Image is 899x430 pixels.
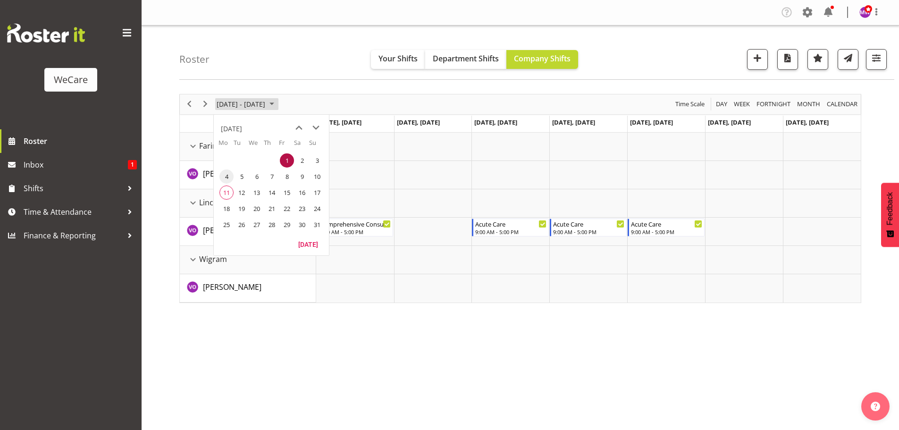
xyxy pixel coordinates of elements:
[747,49,768,70] button: Add a new shift
[179,94,861,303] div: Timeline Week of August 1, 2025
[219,169,234,184] span: Monday, August 4, 2025
[265,185,279,200] span: Thursday, August 14, 2025
[859,7,871,18] img: management-we-care10447.jpg
[433,53,499,64] span: Department Shifts
[475,228,546,236] div: 9:00 AM - 5:00 PM
[279,138,294,152] th: Fr
[250,202,264,216] span: Wednesday, August 20, 2025
[180,189,316,218] td: Lincoln resource
[199,197,225,208] span: Lincoln
[199,140,235,152] span: Faringdon
[199,253,227,265] span: Wigram
[871,402,880,411] img: help-xxl-2.png
[290,119,307,136] button: previous month
[203,281,261,293] a: [PERSON_NAME]
[777,49,798,70] button: Download a PDF of the roster according to the set date range.
[320,219,391,228] div: Comprehensive Consult
[310,153,324,168] span: Sunday, August 3, 2025
[786,118,829,126] span: [DATE], [DATE]
[180,218,316,246] td: Victoria Oberzil resource
[295,169,309,184] span: Saturday, August 9, 2025
[24,181,123,195] span: Shifts
[292,237,324,251] button: Today
[235,169,249,184] span: Tuesday, August 5, 2025
[24,205,123,219] span: Time & Attendance
[180,161,316,189] td: Victoria Oberzil resource
[310,169,324,184] span: Sunday, August 10, 2025
[807,49,828,70] button: Highlight an important date within the roster.
[553,228,624,236] div: 9:00 AM - 5:00 PM
[183,98,196,110] button: Previous
[181,94,197,114] div: previous period
[218,138,234,152] th: Mo
[755,98,792,110] button: Fortnight
[250,169,264,184] span: Wednesday, August 6, 2025
[474,118,517,126] span: [DATE], [DATE]
[714,98,729,110] button: Timeline Day
[265,202,279,216] span: Thursday, August 21, 2025
[24,158,128,172] span: Inbox
[628,219,705,236] div: Victoria Oberzil"s event - Acute Care Begin From Friday, August 1, 2025 at 9:00:00 AM GMT+12:00 E...
[180,246,316,274] td: Wigram resource
[674,98,706,110] span: Time Scale
[708,118,751,126] span: [DATE], [DATE]
[397,118,440,126] span: [DATE], [DATE]
[180,133,316,161] td: Faringdon resource
[866,49,887,70] button: Filter Shifts
[235,218,249,232] span: Tuesday, August 26, 2025
[310,185,324,200] span: Sunday, August 17, 2025
[715,98,728,110] span: Day
[320,228,391,236] div: 9:00 AM - 5:00 PM
[179,54,210,65] h4: Roster
[756,98,791,110] span: Fortnight
[475,219,546,228] div: Acute Care
[216,98,266,110] span: [DATE] - [DATE]
[203,225,261,236] a: [PERSON_NAME]
[826,98,858,110] span: calendar
[54,73,88,87] div: WeCare
[295,202,309,216] span: Saturday, August 23, 2025
[234,138,249,152] th: Tu
[221,119,242,138] div: title
[631,219,702,228] div: Acute Care
[280,169,294,184] span: Friday, August 8, 2025
[796,98,822,110] button: Timeline Month
[310,218,324,232] span: Sunday, August 31, 2025
[550,219,627,236] div: Victoria Oberzil"s event - Acute Care Begin From Thursday, July 31, 2025 at 9:00:00 AM GMT+12:00 ...
[674,98,706,110] button: Time Scale
[309,138,324,152] th: Su
[203,282,261,292] span: [PERSON_NAME]
[294,138,309,152] th: Sa
[825,98,859,110] button: Month
[215,98,278,110] button: August 2025
[203,225,261,236] span: [PERSON_NAME]
[317,219,394,236] div: Victoria Oberzil"s event - Comprehensive Consult Begin From Monday, July 28, 2025 at 9:00:00 AM G...
[128,160,137,169] span: 1
[24,228,123,243] span: Finance & Reporting
[553,219,624,228] div: Acute Care
[280,218,294,232] span: Friday, August 29, 2025
[280,202,294,216] span: Friday, August 22, 2025
[180,274,316,303] td: Victoria Oberzil resource
[295,218,309,232] span: Saturday, August 30, 2025
[265,169,279,184] span: Thursday, August 7, 2025
[203,168,261,179] a: [PERSON_NAME]
[219,218,234,232] span: Monday, August 25, 2025
[472,219,549,236] div: Victoria Oberzil"s event - Acute Care Begin From Wednesday, July 30, 2025 at 9:00:00 AM GMT+12:00...
[506,50,578,69] button: Company Shifts
[213,94,280,114] div: Jul 28 - Aug 03, 2025
[280,185,294,200] span: Friday, August 15, 2025
[552,118,595,126] span: [DATE], [DATE]
[197,94,213,114] div: next period
[24,134,137,148] span: Roster
[219,185,234,200] span: Monday, August 11, 2025
[378,53,418,64] span: Your Shifts
[307,119,324,136] button: next month
[631,228,702,236] div: 9:00 AM - 5:00 PM
[838,49,858,70] button: Send a list of all shifts for the selected filtered period to all rostered employees.
[310,202,324,216] span: Sunday, August 24, 2025
[265,218,279,232] span: Thursday, August 28, 2025
[796,98,821,110] span: Month
[235,185,249,200] span: Tuesday, August 12, 2025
